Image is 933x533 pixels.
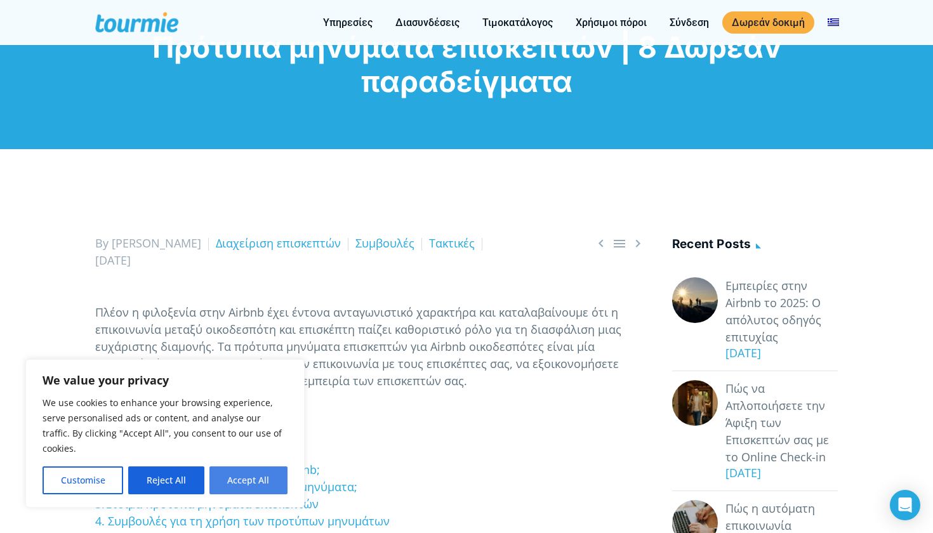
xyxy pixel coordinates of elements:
[95,305,621,388] span: Πλέον η φιλοξενία στην Airbnb έχει έντονα ανταγωνιστικό χαρακτήρα και καταλαβαίνουμε ότι η επικοι...
[95,253,131,268] span: [DATE]
[386,15,469,30] a: Διασυνδέσεις
[95,235,201,251] span: By [PERSON_NAME]
[128,466,204,494] button: Reject All
[630,235,645,251] span: Next post
[209,466,288,494] button: Accept All
[43,466,123,494] button: Customise
[725,380,838,466] a: Πώς να Απλοποιήσετε την Άφιξη των Επισκεπτών σας με το Online Check-in
[355,235,414,251] a: Συμβουλές
[95,513,390,529] a: 4. Συμβουλές για τη χρήση των προτύπων μηνυμάτων
[660,15,718,30] a: Σύνδεση
[473,15,562,30] a: Τιμοκατάλογος
[216,235,341,251] a: Διαχείριση επισκεπτών
[429,235,475,251] a: Τακτικές
[725,277,838,346] a: Εμπειρίες στην Airbnb το 2025: Ο απόλυτος οδηγός επιτυχίας
[722,11,814,34] a: Δωρεάν δοκιμή
[43,372,288,388] p: We value your privacy
[95,30,838,98] h1: Πρότυπα μηνύματα επισκεπτών | 8 Δωρεάν παραδείγματα
[672,235,838,256] h4: Recent posts
[43,395,288,456] p: We use cookies to enhance your browsing experience, serve personalised ads or content, and analys...
[718,464,838,482] div: [DATE]
[630,235,645,251] a: 
[718,345,838,362] div: [DATE]
[314,15,382,30] a: Υπηρεσίες
[890,490,920,520] div: Open Intercom Messenger
[612,235,627,251] a: 
[566,15,656,30] a: Χρήσιμοι πόροι
[593,235,609,251] span: Previous post
[593,235,609,251] a: 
